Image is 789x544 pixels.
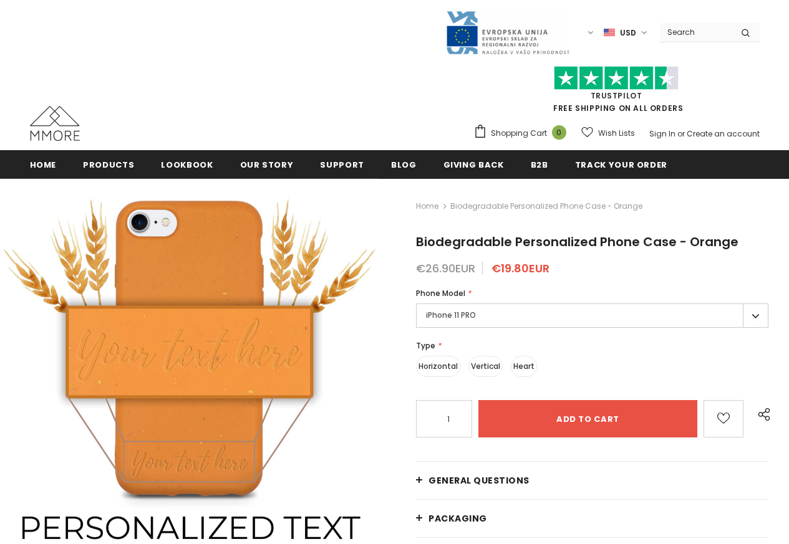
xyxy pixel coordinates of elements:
[473,124,573,143] a: Shopping Cart 0
[649,128,675,139] a: Sign In
[391,159,417,171] span: Blog
[511,356,537,377] label: Heart
[416,233,738,251] span: Biodegradable Personalized Phone Case - Orange
[416,288,465,298] span: Phone Model
[416,500,768,537] a: PACKAGING
[161,150,213,178] a: Lookbook
[416,303,768,328] label: iPhone 11 PRO
[83,150,134,178] a: Products
[491,260,549,276] span: €19.80EUR
[428,512,487,525] span: PACKAGING
[161,159,213,171] span: Lookbook
[591,90,642,101] a: Trustpilot
[660,23,732,41] input: Search Site
[391,150,417,178] a: Blog
[428,474,530,487] span: General Questions
[450,199,642,214] span: Biodegradable Personalized Phone Case - Orange
[478,400,697,437] input: Add to cart
[445,27,570,37] a: Javni Razpis
[473,72,760,113] span: FREE SHIPPING ON ALL ORDERS
[320,150,364,178] a: support
[443,159,504,171] span: Giving back
[575,159,667,171] span: Track your order
[30,106,80,141] img: MMORE Cases
[416,462,768,499] a: General Questions
[83,159,134,171] span: Products
[416,260,475,276] span: €26.90EUR
[443,150,504,178] a: Giving back
[598,127,635,140] span: Wish Lists
[620,27,636,39] span: USD
[552,125,566,140] span: 0
[581,122,635,144] a: Wish Lists
[604,27,615,38] img: USD
[320,159,364,171] span: support
[575,150,667,178] a: Track your order
[30,159,57,171] span: Home
[491,127,547,140] span: Shopping Cart
[687,128,760,139] a: Create an account
[416,340,435,351] span: Type
[677,128,685,139] span: or
[554,66,679,90] img: Trust Pilot Stars
[468,356,503,377] label: Vertical
[531,159,548,171] span: B2B
[240,159,294,171] span: Our Story
[416,356,460,377] label: Horizontal
[531,150,548,178] a: B2B
[240,150,294,178] a: Our Story
[30,150,57,178] a: Home
[416,199,438,214] a: Home
[445,10,570,55] img: Javni Razpis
